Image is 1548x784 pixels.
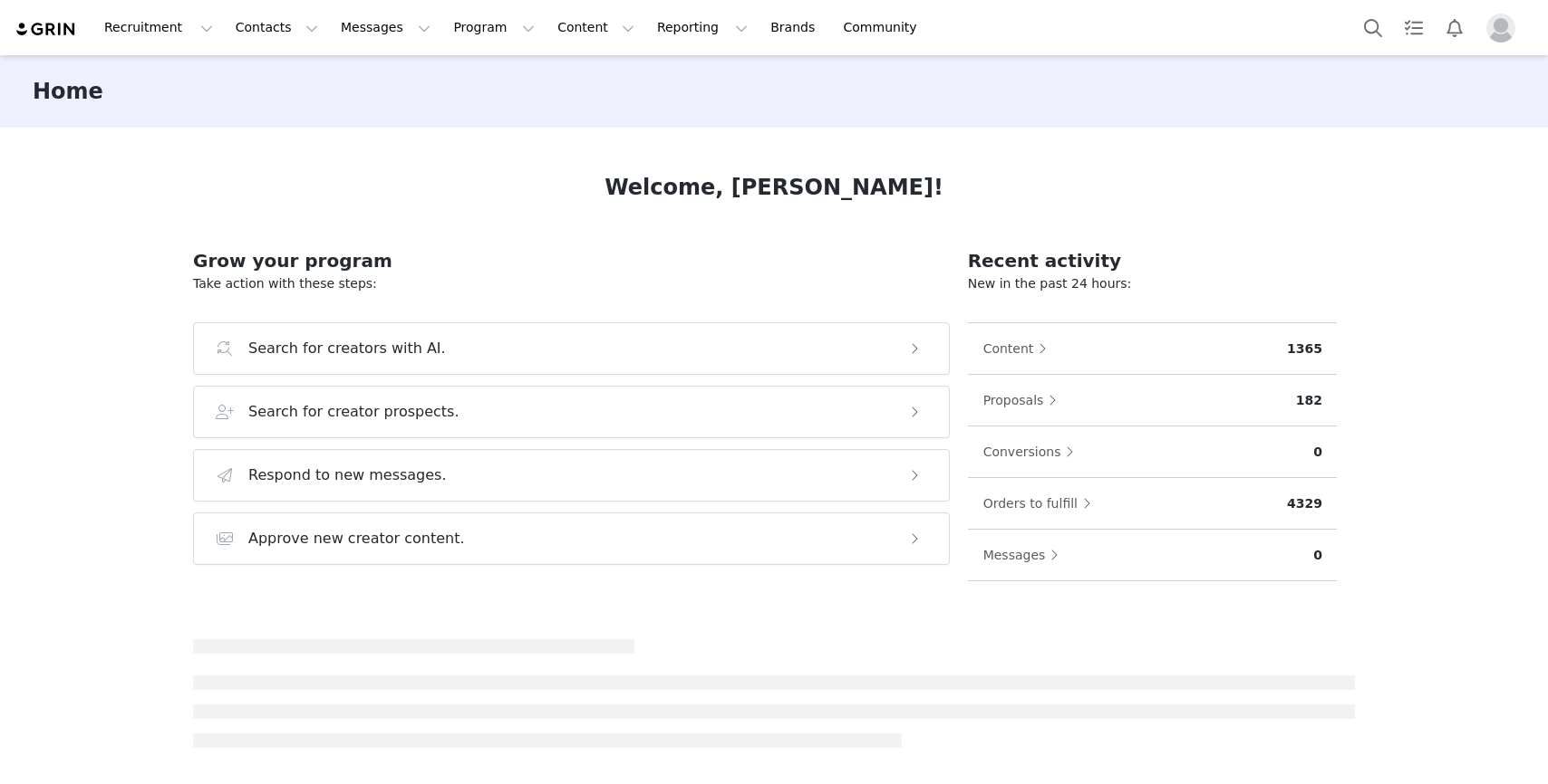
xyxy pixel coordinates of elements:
[330,7,441,48] button: Messages
[33,75,103,108] h3: Home
[193,322,950,375] button: Search for creators with AI.
[93,7,224,48] button: Recruitment
[982,386,1067,415] button: Proposals
[982,540,1069,569] button: Messages
[1394,7,1434,48] a: Tasks
[833,7,936,48] a: Community
[982,437,1084,466] button: Conversions
[193,247,950,274] h2: Grow your program
[1287,339,1322,359] p: 1365
[248,528,465,550] h3: Approve new creator content.
[1435,7,1475,48] button: Notifications
[193,449,950,502] button: Respond to new messages.
[759,7,831,48] a: Brands
[968,247,1337,274] h2: Recent activity
[248,338,446,359] h3: Search for creators with AI.
[193,512,950,565] button: Approve new creator content.
[193,386,950,438] button: Search for creator prospects.
[193,274,950,293] p: Take action with these steps:
[1353,7,1393,48] button: Search
[982,334,1057,363] button: Content
[646,7,759,48] button: Reporting
[1313,443,1322,462] p: 0
[968,274,1337,293] p: New in the past 24 hours:
[1475,14,1533,43] button: Profile
[15,21,78,38] img: grin logo
[248,401,460,423] h3: Search for creator prospects.
[248,464,447,486] h3: Respond to new messages.
[225,7,329,48] button: Contacts
[1287,494,1322,513] p: 4329
[982,489,1100,518] button: Orders to fulfill
[442,7,546,48] button: Program
[1296,391,1322,410] p: 182
[1486,14,1515,43] img: placeholder-profile.jpg
[1313,546,1322,565] p: 0
[605,171,943,204] h1: Welcome, [PERSON_NAME]!
[547,7,645,48] button: Content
